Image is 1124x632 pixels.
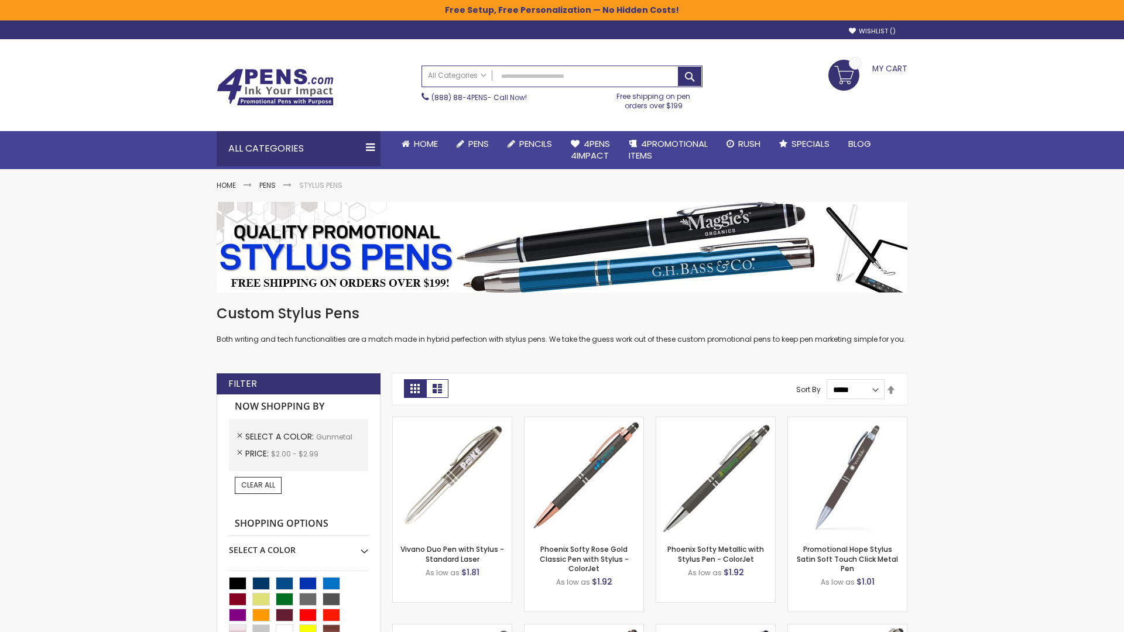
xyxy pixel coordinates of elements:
[688,568,722,578] span: As low as
[556,577,590,587] span: As low as
[316,432,352,442] span: Gunmetal
[656,417,775,427] a: Phoenix Softy Metallic with Stylus Pen - ColorJet-Gunmetal
[605,87,703,111] div: Free shipping on pen orders over $199
[571,138,610,162] span: 4Pens 4impact
[217,304,907,323] h1: Custom Stylus Pens
[788,417,907,427] a: Promotional Hope Stylus Satin Soft Touch Click Metal Pen-Gunmetal
[400,544,504,564] a: Vivano Duo Pen with Stylus - Standard Laser
[592,576,612,588] span: $1.92
[235,477,282,493] a: Clear All
[561,131,619,169] a: 4Pens4impact
[796,384,821,394] label: Sort By
[299,180,342,190] strong: Stylus Pens
[393,417,512,536] img: Vivano Duo Pen with Stylus - Standard Laser-Gunmetal
[422,66,492,85] a: All Categories
[229,536,368,556] div: Select A Color
[245,448,271,459] span: Price
[259,180,276,190] a: Pens
[797,544,898,573] a: Promotional Hope Stylus Satin Soft Touch Click Metal Pen
[540,544,629,573] a: Phoenix Softy Rose Gold Classic Pen with Stylus - ColorJet
[431,92,527,102] span: - Call Now!
[228,377,257,390] strong: Filter
[428,71,486,80] span: All Categories
[241,480,275,490] span: Clear All
[848,138,871,150] span: Blog
[217,131,381,166] div: All Categories
[619,131,717,169] a: 4PROMOTIONALITEMS
[414,138,438,150] span: Home
[738,138,760,150] span: Rush
[788,417,907,536] img: Promotional Hope Stylus Satin Soft Touch Click Metal Pen-Gunmetal
[667,544,764,564] a: Phoenix Softy Metallic with Stylus Pen - ColorJet
[229,511,368,537] strong: Shopping Options
[217,180,236,190] a: Home
[461,566,479,578] span: $1.81
[770,131,839,157] a: Specials
[271,449,318,459] span: $2.00 - $2.99
[426,568,460,578] span: As low as
[656,417,775,536] img: Phoenix Softy Metallic with Stylus Pen - ColorJet-Gunmetal
[431,92,488,102] a: (888) 88-4PENS
[404,379,426,398] strong: Grid
[217,304,907,345] div: Both writing and tech functionalities are a match made in hybrid perfection with stylus pens. We ...
[856,576,875,588] span: $1.01
[229,394,368,419] strong: Now Shopping by
[245,431,316,442] span: Select A Color
[525,417,643,427] a: Phoenix Softy Rose Gold Classic Pen with Stylus - ColorJet-Gunmetal
[392,131,447,157] a: Home
[849,27,896,36] a: Wishlist
[791,138,830,150] span: Specials
[839,131,880,157] a: Blog
[525,417,643,536] img: Phoenix Softy Rose Gold Classic Pen with Stylus - ColorJet-Gunmetal
[447,131,498,157] a: Pens
[468,138,489,150] span: Pens
[217,202,907,293] img: Stylus Pens
[393,417,512,427] a: Vivano Duo Pen with Stylus - Standard Laser-Gunmetal
[717,131,770,157] a: Rush
[217,68,334,106] img: 4Pens Custom Pens and Promotional Products
[498,131,561,157] a: Pencils
[724,566,744,578] span: $1.92
[821,577,855,587] span: As low as
[629,138,708,162] span: 4PROMOTIONAL ITEMS
[519,138,552,150] span: Pencils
